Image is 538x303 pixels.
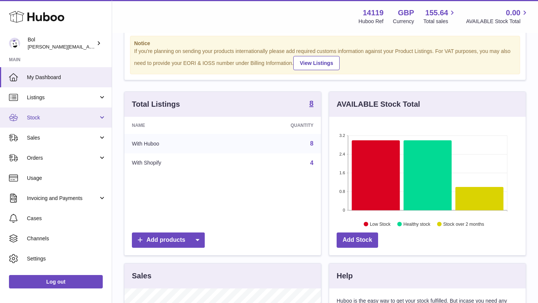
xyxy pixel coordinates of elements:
a: 0.00 AVAILABLE Stock Total [466,8,529,25]
text: Low Stock [370,221,391,227]
span: Channels [27,235,106,242]
div: Currency [393,18,414,25]
a: 4 [310,160,313,166]
span: Listings [27,94,98,101]
a: Add products [132,232,205,248]
th: Name [124,117,231,134]
div: Huboo Ref [359,18,384,25]
span: Sales [27,134,98,141]
span: AVAILABLE Stock Total [466,18,529,25]
td: With Shopify [124,153,231,173]
img: james.enever@bolfoods.com [9,38,20,49]
text: Healthy stock [403,221,431,227]
text: 0.8 [339,189,345,194]
div: Bol [28,36,95,50]
div: If you're planning on sending your products internationally please add required customs informati... [134,48,516,70]
text: 0 [343,208,345,212]
span: My Dashboard [27,74,106,81]
strong: GBP [398,8,414,18]
text: 1.6 [339,171,345,175]
span: Invoicing and Payments [27,195,98,202]
a: 8 [309,100,313,109]
text: Stock over 2 months [443,221,484,227]
strong: Notice [134,40,516,47]
a: 8 [310,140,313,147]
td: With Huboo [124,134,231,153]
th: Quantity [231,117,321,134]
text: 2.4 [339,152,345,156]
a: Log out [9,275,103,288]
span: Orders [27,154,98,162]
span: Stock [27,114,98,121]
a: Add Stock [337,232,378,248]
span: Usage [27,175,106,182]
a: 155.64 Total sales [423,8,457,25]
span: Cases [27,215,106,222]
span: [PERSON_NAME][EMAIL_ADDRESS][DOMAIN_NAME] [28,44,150,50]
span: Total sales [423,18,457,25]
strong: 8 [309,100,313,107]
span: 155.64 [425,8,448,18]
span: Settings [27,255,106,262]
span: 0.00 [506,8,520,18]
text: 3.2 [339,133,345,138]
strong: 14119 [363,8,384,18]
h3: AVAILABLE Stock Total [337,99,420,109]
h3: Help [337,271,353,281]
a: View Listings [293,56,339,70]
h3: Total Listings [132,99,180,109]
h3: Sales [132,271,151,281]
